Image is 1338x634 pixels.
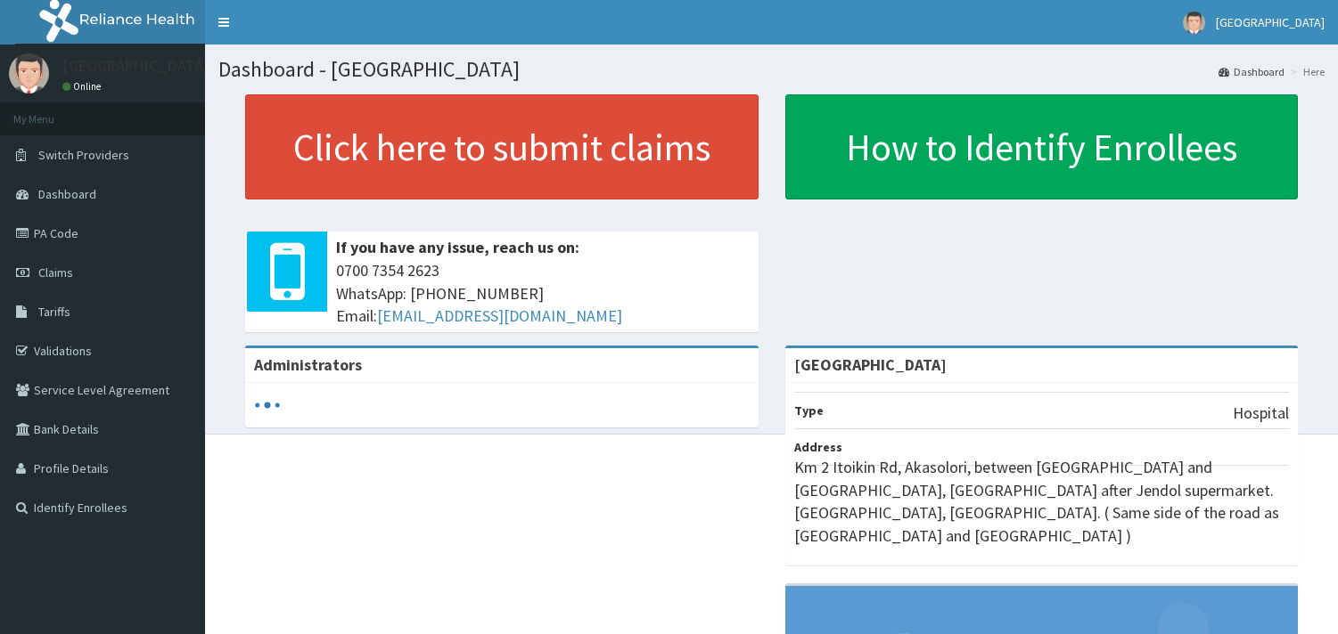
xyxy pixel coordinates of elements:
a: How to Identify Enrollees [785,94,1299,199]
span: [GEOGRAPHIC_DATA] [1216,14,1325,30]
b: Administrators [254,354,362,375]
span: Switch Providers [38,147,129,163]
li: Here [1286,64,1325,79]
b: Address [794,439,842,455]
a: Dashboard [1219,64,1285,79]
h1: Dashboard - [GEOGRAPHIC_DATA] [218,58,1325,81]
b: If you have any issue, reach us on: [336,237,579,257]
a: [EMAIL_ADDRESS][DOMAIN_NAME] [377,305,622,326]
img: User Image [9,53,49,93]
span: Claims [38,264,73,280]
a: Click here to submit claims [245,94,759,199]
img: User Image [1183,12,1205,34]
span: Tariffs [38,304,70,320]
p: Km 2 Itoikin Rd, Akasolori, between [GEOGRAPHIC_DATA] and [GEOGRAPHIC_DATA], [GEOGRAPHIC_DATA] af... [794,456,1290,548]
span: Dashboard [38,186,96,202]
a: Online [62,80,105,93]
b: Type [794,402,824,419]
span: 0700 7354 2623 WhatsApp: [PHONE_NUMBER] Email: [336,259,750,328]
p: Hospital [1233,402,1289,425]
p: [GEOGRAPHIC_DATA] [62,58,209,74]
svg: audio-loading [254,392,281,419]
strong: [GEOGRAPHIC_DATA] [794,354,947,375]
